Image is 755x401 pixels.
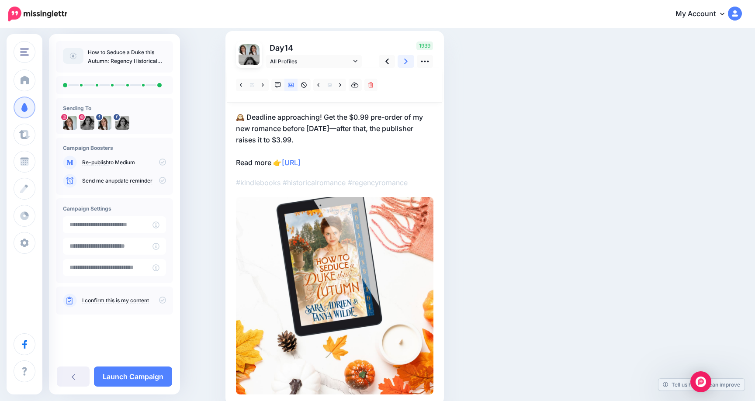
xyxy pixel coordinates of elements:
[82,159,109,166] a: Re-publish
[667,3,742,25] a: My Account
[236,197,433,394] img: LQZLTAF180YVI4K1RJSCVE5548F1FT4W.jpg
[82,297,149,304] a: I confirm this is my content
[239,55,260,76] img: 459796831_122100157700531277_8624812783453845795_n-bsa149905.jpg
[416,41,433,50] span: 1939
[63,145,166,151] h4: Campaign Boosters
[658,379,745,391] a: Tell us how we can improve
[266,41,363,54] p: Day
[115,116,129,130] img: 459796831_122100157700531277_8624812783453845795_n-bsa149905.jpg
[82,177,166,185] p: Send me an
[63,116,77,130] img: 293016242_1658122754562695_1628822998186471977_n-bsa131548.jpg
[8,7,67,21] img: Missinglettr
[270,57,351,66] span: All Profiles
[63,205,166,212] h4: Campaign Settings
[236,177,433,188] p: #kindlebooks #historicalromance #regencyromance
[82,159,166,166] p: to Medium
[63,105,166,111] h4: Sending To
[88,48,166,66] p: How to Seduce a Duke this Autumn: Regency Historical Romance (Wedding Fever Book 3) Kindle Edition
[284,43,293,52] span: 14
[63,48,83,64] img: article-default-image-icon.png
[690,371,711,392] div: Open Intercom Messenger
[282,158,301,167] a: [URL]
[236,111,433,168] p: 🕰️ Deadline approaching! Get the $0.99 pre-order of my new romance before [DATE]—after that, the ...
[80,116,94,130] img: 460637207_530472572832180_4152874456120998966_n-bsa149904.jpg
[239,44,249,55] img: 286517796_112211598185265_7057169745321971129_n-bsa131547.jpg
[266,55,362,68] a: All Profiles
[249,44,260,55] img: 293016242_1658122754562695_1628822998186471977_n-bsa131548.jpg
[20,48,29,56] img: menu.png
[111,177,152,184] a: update reminder
[98,116,111,130] img: 286517796_112211598185265_7057169745321971129_n-bsa131547.jpg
